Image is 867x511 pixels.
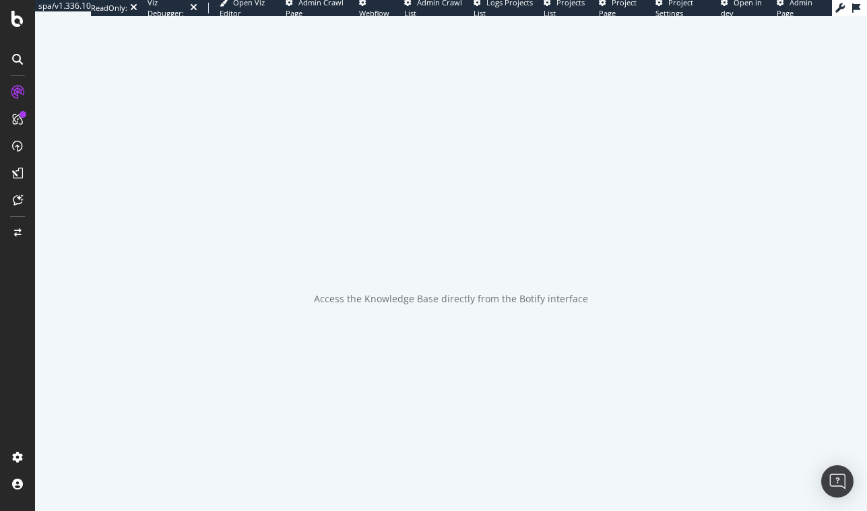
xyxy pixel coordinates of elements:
[403,222,500,271] div: animation
[359,8,389,18] span: Webflow
[821,465,854,498] div: Open Intercom Messenger
[314,292,588,306] div: Access the Knowledge Base directly from the Botify interface
[91,3,127,13] div: ReadOnly:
